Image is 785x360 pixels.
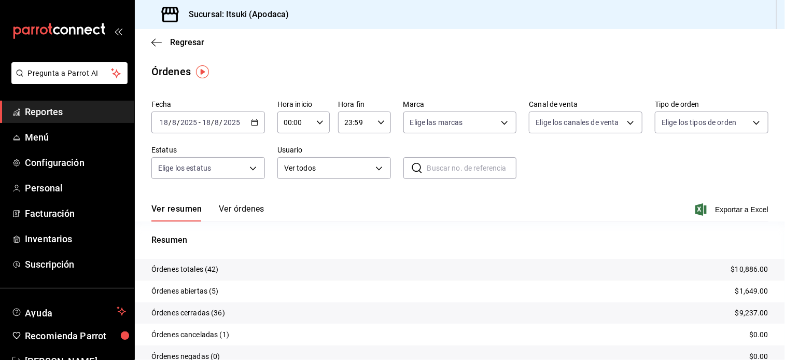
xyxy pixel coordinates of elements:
img: Marcador de información sobre herramientas [196,65,209,78]
span: Regresar [170,37,204,47]
font: Suscripción [25,259,74,270]
span: Ayuda [25,305,113,317]
p: $1,649.00 [735,286,768,297]
label: Estatus [151,147,265,154]
button: Exportar a Excel [697,203,768,216]
p: Órdenes cerradas (36) [151,308,225,319]
span: Ver todos [284,163,372,174]
font: Reportes [25,106,63,117]
p: Órdenes abiertas (5) [151,286,219,297]
font: Inventarios [25,233,72,244]
span: Elige las marcas [410,117,463,128]
font: Personal [25,183,63,193]
h3: Sucursal: Itsuki (Apodaca) [180,8,289,21]
div: Pestañas de navegación [151,204,264,221]
label: Hora inicio [277,101,330,108]
input: ---- [223,118,241,127]
p: Resumen [151,234,768,246]
span: / [220,118,223,127]
font: Menú [25,132,49,143]
label: Fecha [151,101,265,108]
font: Exportar a Excel [715,205,768,214]
p: Órdenes canceladas (1) [151,329,229,340]
button: Regresar [151,37,204,47]
label: Usuario [277,147,391,154]
span: Elige los estatus [158,163,211,173]
span: Elige los tipos de orden [662,117,736,128]
p: $9,237.00 [735,308,768,319]
span: / [177,118,180,127]
span: - [199,118,201,127]
label: Hora fin [338,101,390,108]
font: Recomienda Parrot [25,330,106,341]
button: Ver órdenes [219,204,264,221]
label: Canal de venta [529,101,642,108]
a: Pregunta a Parrot AI [7,75,128,86]
font: Ver resumen [151,204,202,214]
span: Pregunta a Parrot AI [28,68,111,79]
label: Marca [403,101,517,108]
font: Configuración [25,157,85,168]
span: / [211,118,214,127]
span: / [169,118,172,127]
font: Facturación [25,208,75,219]
span: Elige los canales de venta [536,117,619,128]
button: open_drawer_menu [114,27,122,35]
div: Órdenes [151,64,191,79]
input: -- [172,118,177,127]
p: $0.00 [749,329,768,340]
input: -- [202,118,211,127]
input: Buscar no. de referencia [427,158,517,178]
label: Tipo de orden [655,101,768,108]
input: -- [215,118,220,127]
button: Pregunta a Parrot AI [11,62,128,84]
p: Órdenes totales (42) [151,264,219,275]
p: $10,886.00 [731,264,768,275]
input: -- [159,118,169,127]
input: ---- [180,118,198,127]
